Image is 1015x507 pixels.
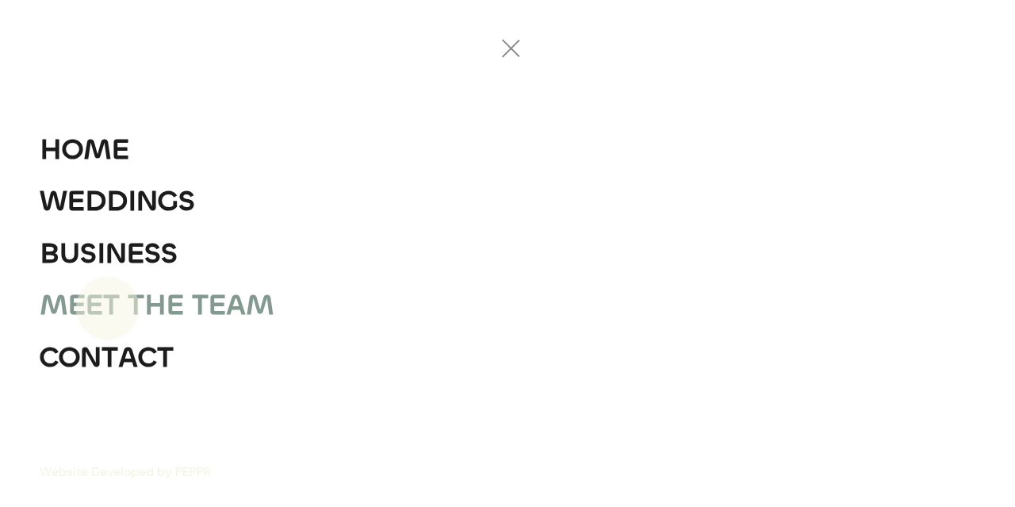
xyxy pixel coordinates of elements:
div: M [40,279,68,332]
div: E [209,279,226,332]
a: HOME [40,124,129,176]
div: I [128,175,136,228]
div: M [83,124,112,176]
div: C [138,332,157,384]
div: T [128,279,144,332]
div: I [97,228,105,280]
div: E [167,279,184,332]
div: N [136,175,158,228]
div: M [246,279,274,332]
div: D [106,175,128,228]
a: BUSINESS [40,228,178,280]
div: H [144,279,167,332]
div: S [144,228,161,280]
div: A [118,332,138,384]
div: E [86,279,103,332]
div: T [157,332,174,384]
a: MEET THE TEAM [40,279,274,332]
div: B [40,228,59,280]
div: W [40,175,67,228]
div: T [192,279,209,332]
div: S [80,228,97,280]
div: H [40,124,62,176]
div: O [59,332,80,384]
div: S [161,228,178,280]
div: E [68,279,86,332]
div: U [59,228,80,280]
a: CONTACT [40,332,174,384]
div: E [67,175,85,228]
div: S [178,175,195,228]
div: N [105,228,127,280]
div: G [158,175,178,228]
div: C [40,332,59,384]
div: A [226,279,246,332]
a: Website Developed by PEPPR [40,461,211,483]
div: E [127,228,144,280]
div: N [80,332,101,384]
div: E [112,124,129,176]
div: O [62,124,83,176]
a: WEDDINGS [40,175,195,228]
div: D [85,175,106,228]
div: T [101,332,118,384]
div: T [103,279,120,332]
